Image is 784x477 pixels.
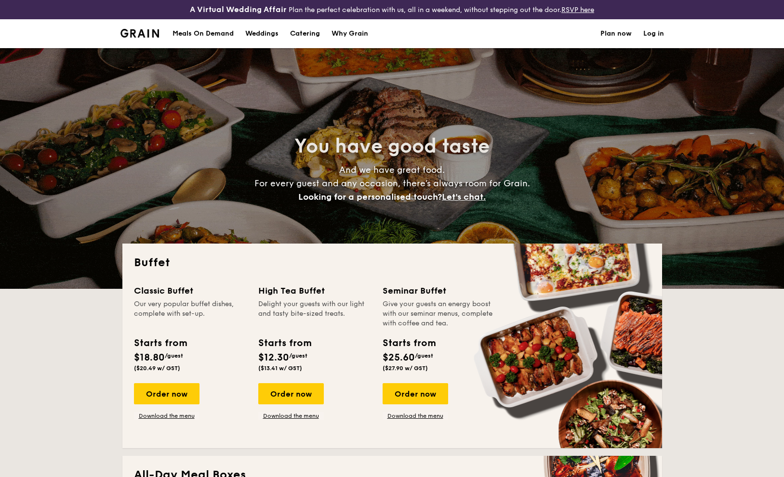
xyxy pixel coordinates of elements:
[134,284,247,297] div: Classic Buffet
[258,412,324,420] a: Download the menu
[120,29,159,38] a: Logotype
[383,383,448,404] div: Order now
[131,4,653,15] div: Plan the perfect celebration with us, all in a weekend, without stepping out the door.
[134,383,199,404] div: Order now
[643,19,664,48] a: Log in
[258,284,371,297] div: High Tea Buffet
[290,19,320,48] h1: Catering
[442,192,486,202] span: Let's chat.
[294,135,490,158] span: You have good taste
[167,19,239,48] a: Meals On Demand
[298,192,442,202] span: Looking for a personalised touch?
[383,352,415,363] span: $25.60
[134,412,199,420] a: Download the menu
[383,412,448,420] a: Download the menu
[326,19,374,48] a: Why Grain
[284,19,326,48] a: Catering
[383,284,495,297] div: Seminar Buffet
[120,29,159,38] img: Grain
[600,19,632,48] a: Plan now
[415,352,433,359] span: /guest
[258,352,289,363] span: $12.30
[258,336,311,350] div: Starts from
[383,336,435,350] div: Starts from
[173,19,234,48] div: Meals On Demand
[332,19,368,48] div: Why Grain
[258,365,302,372] span: ($13.41 w/ GST)
[239,19,284,48] a: Weddings
[254,165,530,202] span: And we have great food. For every guest and any occasion, there’s always room for Grain.
[134,336,186,350] div: Starts from
[134,352,165,363] span: $18.80
[165,352,183,359] span: /guest
[561,6,594,14] a: RSVP here
[258,299,371,328] div: Delight your guests with our light and tasty bite-sized treats.
[134,255,651,271] h2: Buffet
[134,299,247,328] div: Our very popular buffet dishes, complete with set-up.
[190,4,287,15] h4: A Virtual Wedding Affair
[383,365,428,372] span: ($27.90 w/ GST)
[134,365,180,372] span: ($20.49 w/ GST)
[258,383,324,404] div: Order now
[289,352,307,359] span: /guest
[245,19,279,48] div: Weddings
[383,299,495,328] div: Give your guests an energy boost with our seminar menus, complete with coffee and tea.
